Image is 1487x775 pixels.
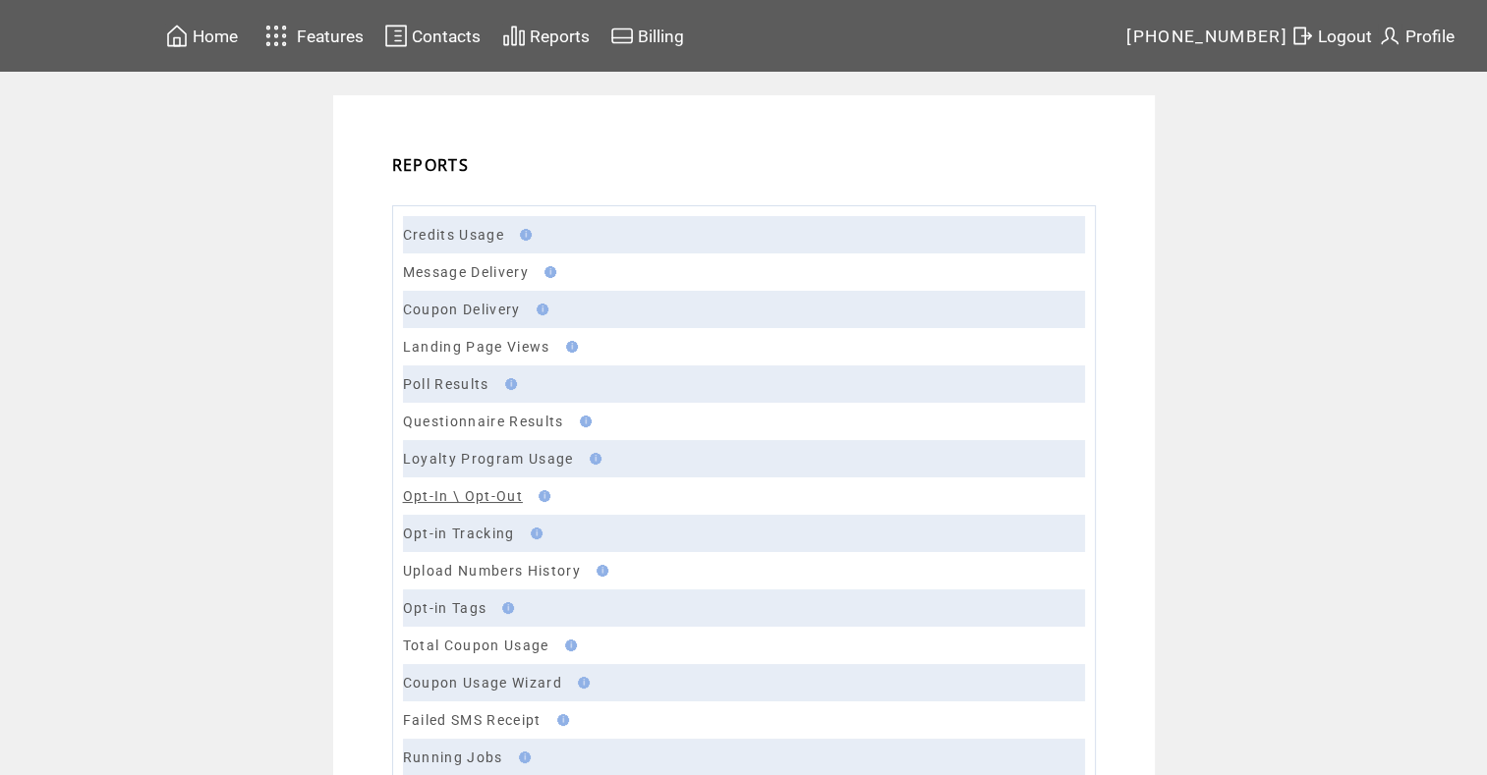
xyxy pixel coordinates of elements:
[1318,27,1372,46] span: Logout
[403,637,549,653] a: Total Coupon Usage
[525,527,543,539] img: help.gif
[403,526,515,541] a: Opt-in Tracking
[403,264,529,280] a: Message Delivery
[403,339,550,355] a: Landing Page Views
[403,451,574,467] a: Loyalty Program Usage
[499,378,517,390] img: help.gif
[559,639,577,651] img: help.gif
[1126,27,1287,46] span: [PHONE_NUMBER]
[165,24,189,48] img: home.svg
[591,565,608,577] img: help.gif
[403,376,489,392] a: Poll Results
[560,341,578,353] img: help.gif
[607,21,687,51] a: Billing
[496,602,514,614] img: help.gif
[638,27,684,46] span: Billing
[403,302,521,317] a: Coupon Delivery
[403,712,542,728] a: Failed SMS Receipt
[403,488,523,504] a: Opt-In \ Opt-Out
[530,27,590,46] span: Reports
[257,17,368,55] a: Features
[1290,24,1314,48] img: exit.svg
[572,677,590,689] img: help.gif
[403,749,503,765] a: Running Jobs
[403,414,564,429] a: Questionnaire Results
[513,751,531,763] img: help.gif
[1378,24,1401,48] img: profile.svg
[403,600,487,616] a: Opt-in Tags
[584,453,601,465] img: help.gif
[412,27,481,46] span: Contacts
[297,27,364,46] span: Features
[392,154,469,176] span: REPORTS
[533,490,550,502] img: help.gif
[1405,27,1455,46] span: Profile
[381,21,484,51] a: Contacts
[259,20,294,52] img: features.svg
[574,415,592,427] img: help.gif
[551,714,569,726] img: help.gif
[384,24,408,48] img: contacts.svg
[531,304,548,315] img: help.gif
[514,229,532,241] img: help.gif
[403,227,504,243] a: Credits Usage
[403,675,562,691] a: Coupon Usage Wizard
[1375,21,1458,51] a: Profile
[610,24,634,48] img: creidtcard.svg
[502,24,526,48] img: chart.svg
[539,266,556,278] img: help.gif
[193,27,238,46] span: Home
[162,21,241,51] a: Home
[403,563,581,579] a: Upload Numbers History
[499,21,593,51] a: Reports
[1287,21,1375,51] a: Logout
